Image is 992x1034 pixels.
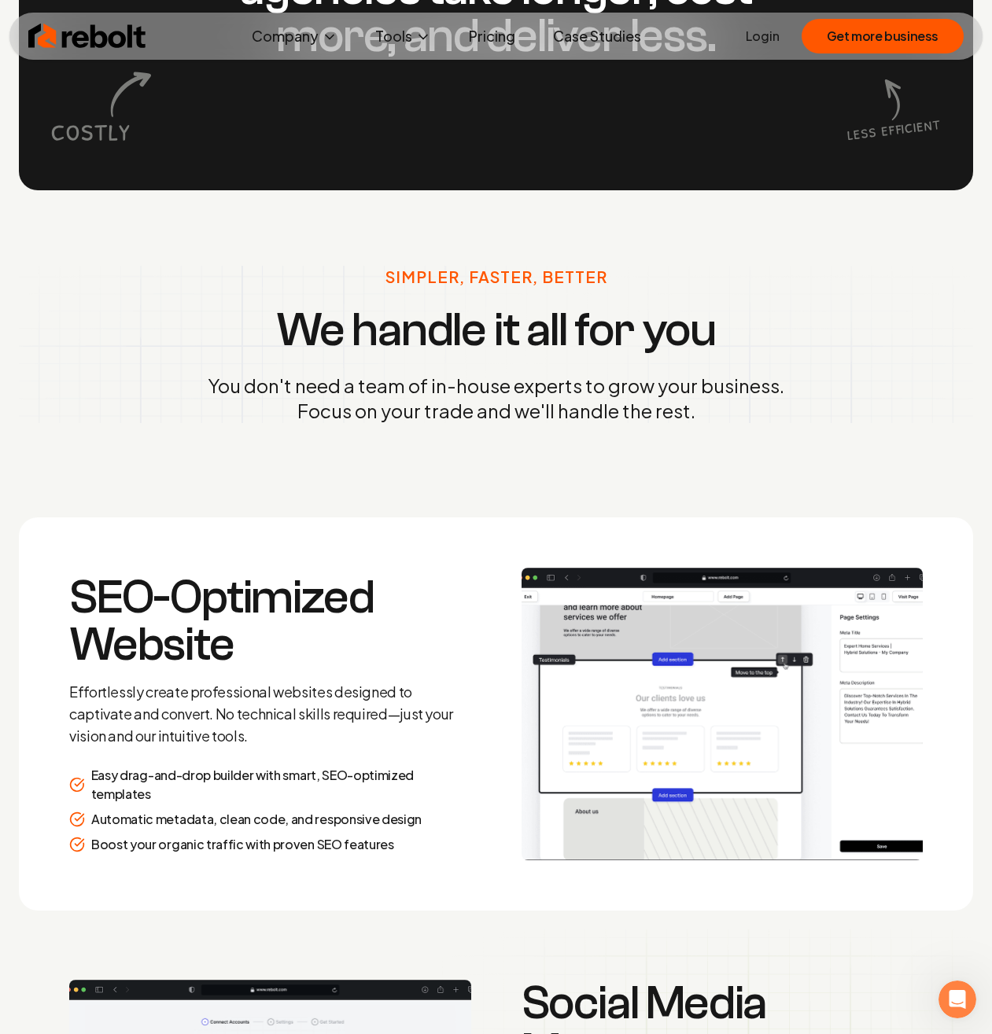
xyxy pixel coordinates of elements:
[28,20,146,52] img: Rebolt Logo
[208,373,784,423] p: You don't need a team of in-house experts to grow your business. Focus on your trade and we'll ha...
[363,20,444,52] button: Tools
[91,766,471,804] p: Easy drag-and-drop builder with smart, SEO-optimized templates
[91,835,394,854] p: Boost your organic traffic with proven SEO features
[456,20,528,52] a: Pricing
[69,681,471,747] p: Effortlessly create professional websites designed to captivate and convert. No technical skills ...
[522,568,924,860] img: How it works
[239,20,350,52] button: Company
[91,810,422,829] p: Automatic metadata, clean code, and responsive design
[69,574,471,668] h3: SEO-Optimized Website
[276,307,716,354] h3: We handle it all for you
[385,266,607,288] p: Simpler, Faster, Better
[802,19,964,53] button: Get more business
[540,20,654,52] a: Case Studies
[939,981,976,1018] iframe: Intercom live chat
[746,27,780,46] a: Login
